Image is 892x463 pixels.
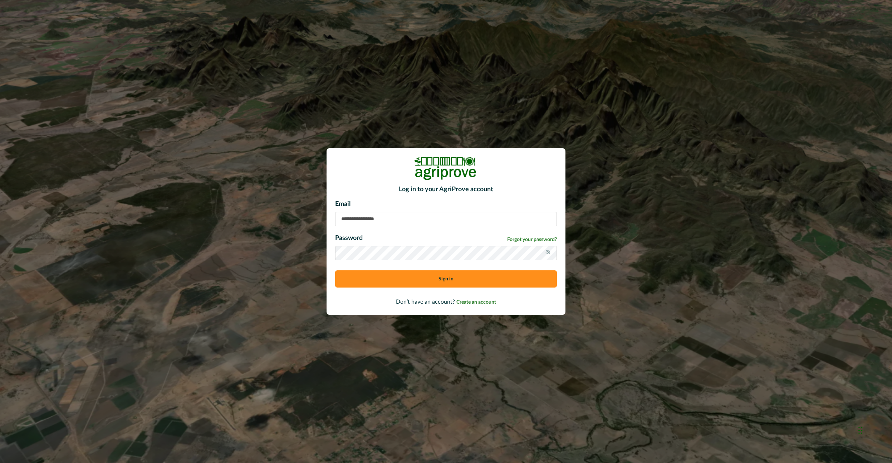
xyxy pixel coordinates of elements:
a: Forgot your password? [507,236,557,243]
img: Logo Image [414,157,478,180]
p: Email [335,199,557,209]
p: Don’t have an account? [335,298,557,306]
h2: Log in to your AgriProve account [335,186,557,194]
p: Password [335,233,363,243]
a: Create an account [456,299,496,305]
iframe: Chat Widget [856,413,892,447]
div: Drag [858,420,863,441]
button: Sign in [335,270,557,288]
